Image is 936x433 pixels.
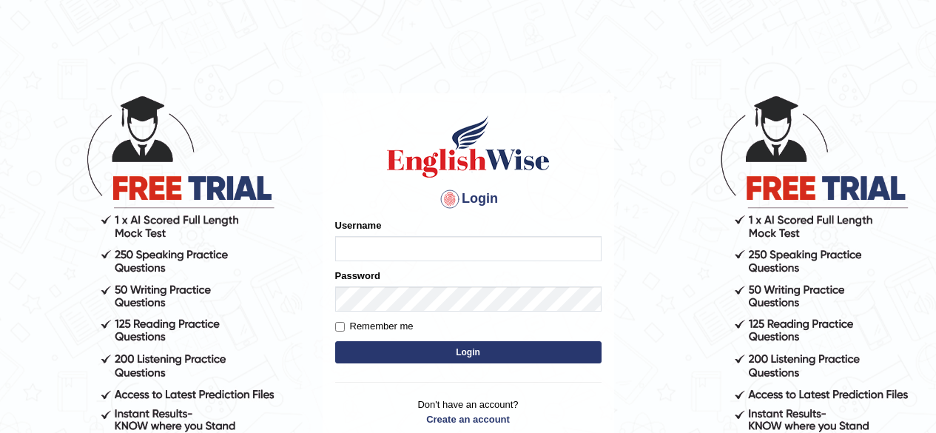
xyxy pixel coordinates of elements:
[335,187,602,211] h4: Login
[384,113,553,180] img: Logo of English Wise sign in for intelligent practice with AI
[335,218,382,232] label: Username
[335,319,414,334] label: Remember me
[335,269,380,283] label: Password
[335,412,602,426] a: Create an account
[335,322,345,332] input: Remember me
[335,341,602,363] button: Login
